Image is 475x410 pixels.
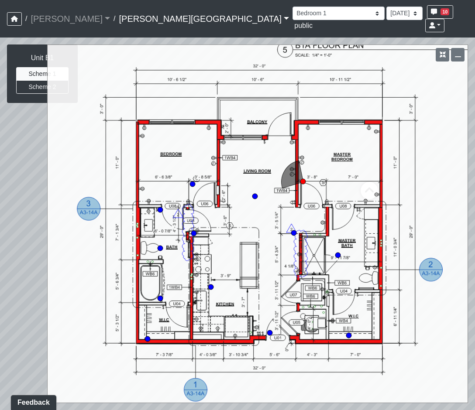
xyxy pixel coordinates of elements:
span: / [110,10,119,27]
span: public [294,22,313,29]
button: Scheme 2 [16,80,69,94]
button: Scheme 1 [16,67,69,81]
iframe: Ybug feedback widget [7,393,58,410]
button: 10 [427,5,453,19]
span: / [22,10,31,27]
a: [PERSON_NAME] [31,10,110,27]
h6: Unit B1 [16,54,69,62]
span: 10 [441,8,449,15]
a: [PERSON_NAME][GEOGRAPHIC_DATA] [119,10,289,27]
